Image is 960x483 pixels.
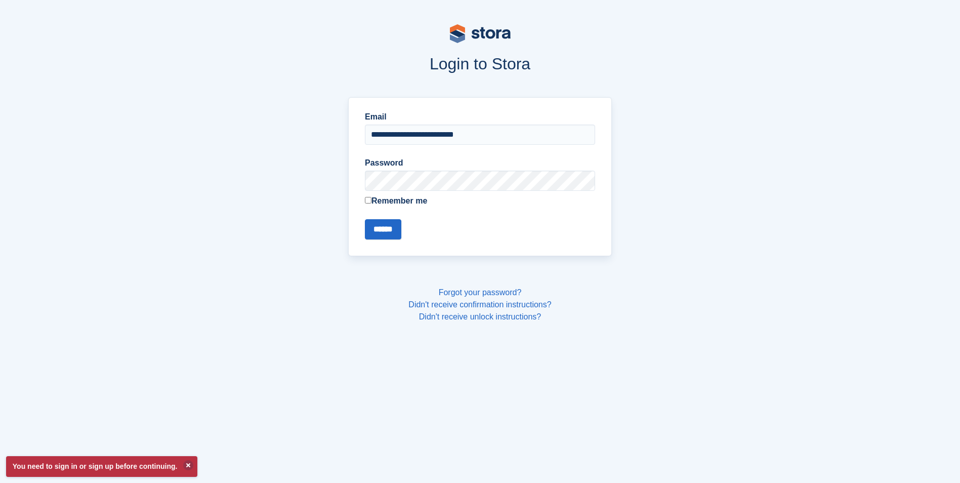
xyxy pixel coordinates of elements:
[439,288,522,297] a: Forgot your password?
[365,111,595,123] label: Email
[365,157,595,169] label: Password
[365,197,371,204] input: Remember me
[6,456,197,477] p: You need to sign in or sign up before continuing.
[419,312,541,321] a: Didn't receive unlock instructions?
[450,24,511,43] img: stora-logo-53a41332b3708ae10de48c4981b4e9114cc0af31d8433b30ea865607fb682f29.svg
[408,300,551,309] a: Didn't receive confirmation instructions?
[155,55,805,73] h1: Login to Stora
[365,195,595,207] label: Remember me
